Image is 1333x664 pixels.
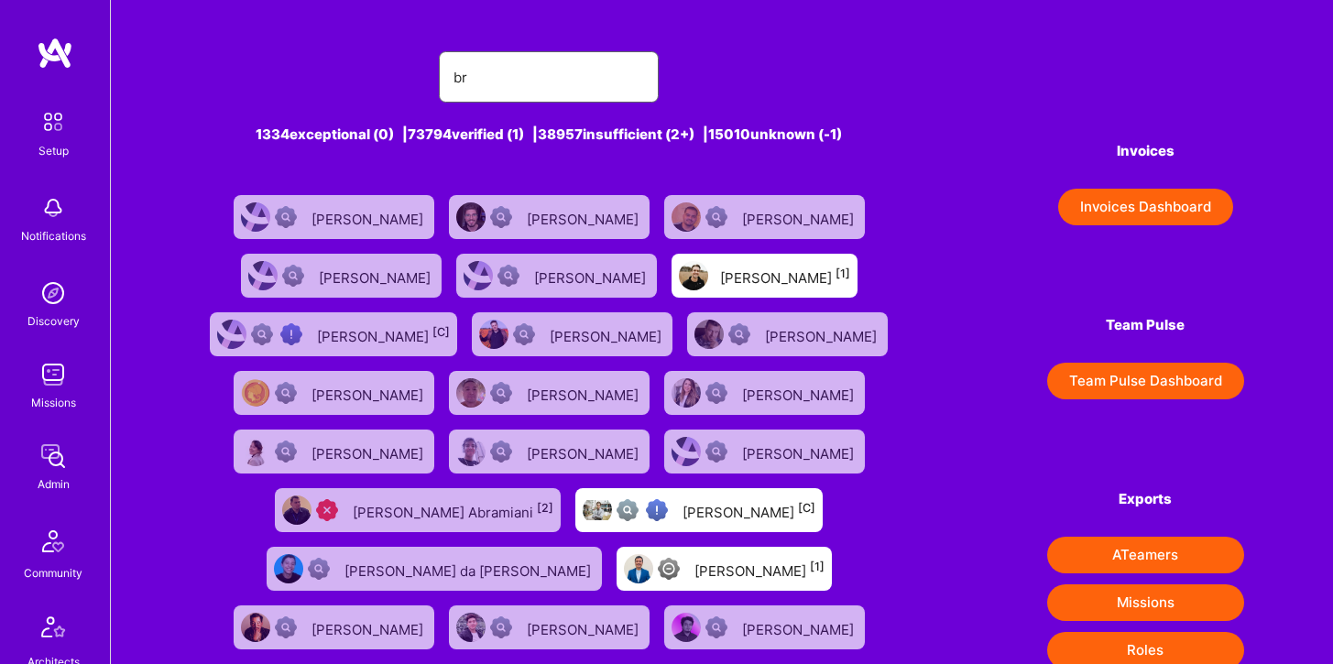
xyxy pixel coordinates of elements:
[497,265,519,287] img: Not Scrubbed
[31,393,76,412] div: Missions
[490,206,512,228] img: Not Scrubbed
[316,499,338,521] img: Unqualified
[453,54,644,101] input: Search for an A-Teamer
[202,305,464,364] a: User AvatarNot fully vettedHigh Potential User[PERSON_NAME][C]
[705,206,727,228] img: Not Scrubbed
[226,422,442,481] a: User AvatarNot Scrubbed[PERSON_NAME]
[456,613,486,642] img: User Avatar
[583,495,612,525] img: User Avatar
[550,322,665,346] div: [PERSON_NAME]
[537,501,553,515] sup: [2]
[21,226,86,245] div: Notifications
[490,616,512,638] img: Not Scrubbed
[38,141,69,160] div: Setup
[798,501,815,515] sup: [C]
[353,498,553,522] div: [PERSON_NAME] Abramiani
[442,188,657,246] a: User AvatarNot Scrubbed[PERSON_NAME]
[694,557,825,581] div: [PERSON_NAME]
[24,563,82,582] div: Community
[38,474,70,494] div: Admin
[742,381,858,405] div: [PERSON_NAME]
[251,323,273,345] img: Not fully vetted
[35,438,71,474] img: admin teamwork
[432,325,450,339] sup: [C]
[657,188,872,246] a: User AvatarNot Scrubbed[PERSON_NAME]
[479,320,508,349] img: User Avatar
[308,558,330,580] img: Not Scrubbed
[680,305,895,364] a: User AvatarNot Scrubbed[PERSON_NAME]
[34,103,72,141] img: setup
[456,378,486,408] img: User Avatar
[527,615,642,639] div: [PERSON_NAME]
[275,382,297,404] img: Not Scrubbed
[527,440,642,463] div: [PERSON_NAME]
[234,246,449,305] a: User AvatarNot Scrubbed[PERSON_NAME]
[241,202,270,232] img: User Avatar
[617,499,639,521] img: Not fully vetted
[658,558,680,580] img: Limited Access
[657,364,872,422] a: User AvatarNot Scrubbed[PERSON_NAME]
[311,205,427,229] div: [PERSON_NAME]
[672,613,701,642] img: User Avatar
[226,598,442,657] a: User AvatarNot Scrubbed[PERSON_NAME]
[464,305,680,364] a: User AvatarNot Scrubbed[PERSON_NAME]
[1047,363,1244,399] a: Team Pulse Dashboard
[226,188,442,246] a: User AvatarNot Scrubbed[PERSON_NAME]
[646,499,668,521] img: High Potential User
[442,364,657,422] a: User AvatarNot Scrubbed[PERSON_NAME]
[274,554,303,583] img: User Avatar
[679,261,708,290] img: User Avatar
[672,437,701,466] img: User Avatar
[217,320,246,349] img: User Avatar
[226,364,442,422] a: User AvatarNot Scrubbed[PERSON_NAME]
[311,381,427,405] div: [PERSON_NAME]
[275,441,297,463] img: Not Scrubbed
[200,125,898,144] div: 1334 exceptional (0) | 73794 verified (1) | 38957 insufficient (2+) | 15010 unknown (-1)
[705,441,727,463] img: Not Scrubbed
[527,381,642,405] div: [PERSON_NAME]
[35,275,71,311] img: discovery
[449,246,664,305] a: User AvatarNot Scrubbed[PERSON_NAME]
[464,261,493,290] img: User Avatar
[442,422,657,481] a: User AvatarNot Scrubbed[PERSON_NAME]
[513,323,535,345] img: Not Scrubbed
[1047,491,1244,507] h4: Exports
[275,206,297,228] img: Not Scrubbed
[442,598,657,657] a: User AvatarNot Scrubbed[PERSON_NAME]
[705,382,727,404] img: Not Scrubbed
[1047,584,1244,621] button: Missions
[241,378,270,408] img: User Avatar
[742,205,858,229] div: [PERSON_NAME]
[241,437,270,466] img: User Avatar
[311,440,427,463] div: [PERSON_NAME]
[259,539,609,598] a: User AvatarNot Scrubbed[PERSON_NAME] da [PERSON_NAME]
[31,608,75,652] img: Architects
[268,481,568,539] a: User AvatarUnqualified[PERSON_NAME] Abramiani[2]
[35,356,71,393] img: teamwork
[742,440,858,463] div: [PERSON_NAME]
[282,265,304,287] img: Not Scrubbed
[765,322,880,346] div: [PERSON_NAME]
[657,598,872,657] a: User AvatarNot Scrubbed[PERSON_NAME]
[728,323,750,345] img: Not Scrubbed
[672,202,701,232] img: User Avatar
[490,382,512,404] img: Not Scrubbed
[344,557,595,581] div: [PERSON_NAME] da [PERSON_NAME]
[35,190,71,226] img: bell
[319,264,434,288] div: [PERSON_NAME]
[527,205,642,229] div: [PERSON_NAME]
[311,615,427,639] div: [PERSON_NAME]
[490,441,512,463] img: Not Scrubbed
[275,616,297,638] img: Not Scrubbed
[241,613,270,642] img: User Avatar
[1047,143,1244,159] h4: Invoices
[456,202,486,232] img: User Avatar
[742,615,858,639] div: [PERSON_NAME]
[282,495,311,525] img: User Avatar
[657,422,872,481] a: User AvatarNot Scrubbed[PERSON_NAME]
[31,519,75,563] img: Community
[1047,537,1244,573] button: ATeamers
[810,560,825,573] sup: [1]
[37,37,73,70] img: logo
[568,481,830,539] a: User AvatarNot fully vettedHigh Potential User[PERSON_NAME][C]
